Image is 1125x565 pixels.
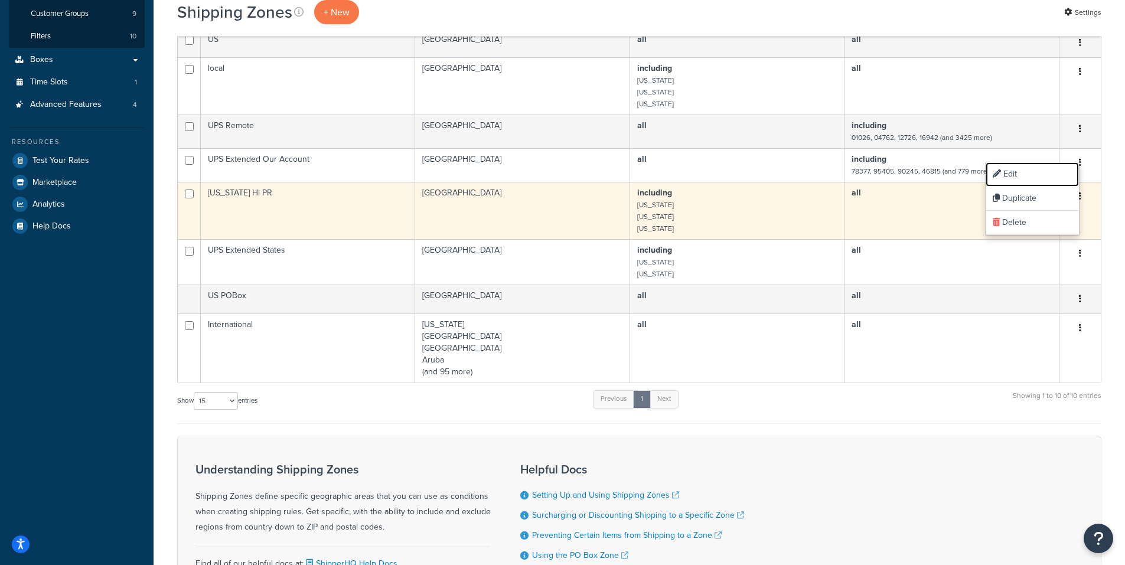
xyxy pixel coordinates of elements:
[32,156,89,166] span: Test Your Rates
[32,178,77,188] span: Marketplace
[637,62,672,74] b: including
[9,25,145,47] li: Filters
[532,509,744,521] a: Surcharging or Discounting Shipping to a Specific Zone
[415,313,630,383] td: [US_STATE] [GEOGRAPHIC_DATA] [GEOGRAPHIC_DATA] Aruba (and 95 more)
[593,390,634,408] a: Previous
[520,463,744,476] h3: Helpful Docs
[1084,524,1113,553] button: Open Resource Center
[201,28,415,57] td: US
[637,75,674,86] small: [US_STATE]
[9,49,145,71] a: Boxes
[194,392,238,410] select: Showentries
[532,489,679,501] a: Setting Up and Using Shipping Zones
[133,100,137,110] span: 4
[986,187,1079,211] a: Duplicate
[32,200,65,210] span: Analytics
[201,239,415,285] td: UPS Extended States
[201,148,415,182] td: UPS Extended Our Account
[637,33,647,45] b: all
[9,71,145,93] a: Time Slots 1
[1064,4,1101,21] a: Settings
[637,153,647,165] b: all
[852,62,861,74] b: all
[637,200,674,210] small: [US_STATE]
[9,25,145,47] a: Filters 10
[9,94,145,116] li: Advanced Features
[852,166,989,177] small: 78377, 95405, 90245, 46815 (and 779 more)
[177,1,292,24] h1: Shipping Zones
[9,137,145,147] div: Resources
[201,57,415,115] td: local
[637,87,674,97] small: [US_STATE]
[637,289,647,302] b: all
[9,215,145,237] a: Help Docs
[633,390,651,408] a: 1
[415,239,630,285] td: [GEOGRAPHIC_DATA]
[9,3,145,25] li: Customer Groups
[31,9,89,19] span: Customer Groups
[650,390,679,408] a: Next
[415,28,630,57] td: [GEOGRAPHIC_DATA]
[9,172,145,193] a: Marketplace
[852,119,886,132] b: including
[9,71,145,93] li: Time Slots
[132,9,136,19] span: 9
[201,182,415,239] td: [US_STATE] Hi PR
[852,33,861,45] b: all
[201,115,415,148] td: UPS Remote
[637,257,674,267] small: [US_STATE]
[637,244,672,256] b: including
[986,162,1079,187] a: Edit
[30,55,53,65] span: Boxes
[1013,389,1101,414] div: Showing 1 to 10 of 10 entries
[852,132,992,143] small: 01026, 04762, 12726, 16942 (and 3425 more)
[415,148,630,182] td: [GEOGRAPHIC_DATA]
[195,463,491,535] div: Shipping Zones define specific geographic areas that you can use as conditions when creating ship...
[637,318,647,331] b: all
[637,187,672,199] b: including
[637,119,647,132] b: all
[532,549,628,561] a: Using the PO Box Zone
[130,31,136,41] span: 10
[415,182,630,239] td: [GEOGRAPHIC_DATA]
[201,313,415,383] td: International
[415,57,630,115] td: [GEOGRAPHIC_DATA]
[852,244,861,256] b: all
[852,289,861,302] b: all
[201,285,415,313] td: US POBox
[324,5,350,19] span: + New
[9,150,145,171] a: Test Your Rates
[986,211,1079,235] a: Delete
[637,99,674,109] small: [US_STATE]
[415,115,630,148] td: [GEOGRAPHIC_DATA]
[532,529,722,541] a: Preventing Certain Items from Shipping to a Zone
[31,31,51,41] span: Filters
[852,318,861,331] b: all
[852,153,886,165] b: including
[9,3,145,25] a: Customer Groups 9
[637,269,674,279] small: [US_STATE]
[195,463,491,476] h3: Understanding Shipping Zones
[637,211,674,222] small: [US_STATE]
[30,77,68,87] span: Time Slots
[9,194,145,215] a: Analytics
[135,77,137,87] span: 1
[852,187,861,199] b: all
[9,94,145,116] a: Advanced Features 4
[30,100,102,110] span: Advanced Features
[32,221,71,231] span: Help Docs
[415,285,630,313] td: [GEOGRAPHIC_DATA]
[637,223,674,234] small: [US_STATE]
[177,392,257,410] label: Show entries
